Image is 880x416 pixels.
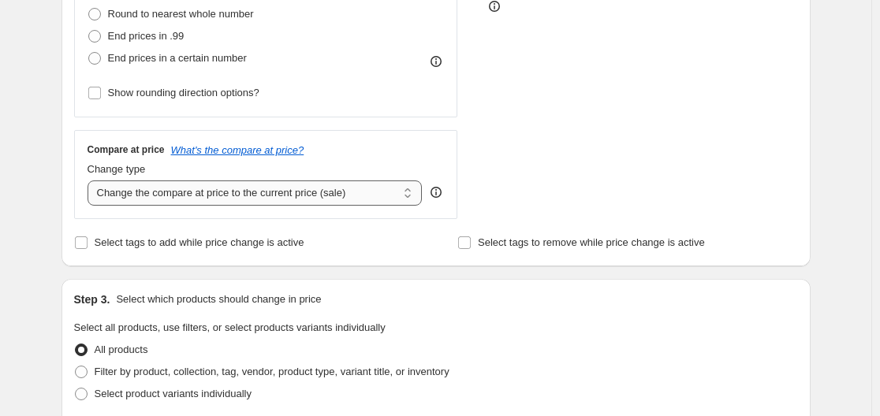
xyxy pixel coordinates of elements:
[108,30,185,42] span: End prices in .99
[108,52,247,64] span: End prices in a certain number
[95,366,449,377] span: Filter by product, collection, tag, vendor, product type, variant title, or inventory
[478,236,705,248] span: Select tags to remove while price change is active
[88,163,146,175] span: Change type
[95,388,252,399] span: Select product variants individually
[88,143,165,156] h3: Compare at price
[108,8,254,20] span: Round to nearest whole number
[95,344,148,355] span: All products
[171,144,304,156] button: What's the compare at price?
[116,292,321,307] p: Select which products should change in price
[95,236,304,248] span: Select tags to add while price change is active
[108,87,259,98] span: Show rounding direction options?
[74,321,386,333] span: Select all products, use filters, or select products variants individually
[74,292,110,307] h2: Step 3.
[428,184,444,200] div: help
